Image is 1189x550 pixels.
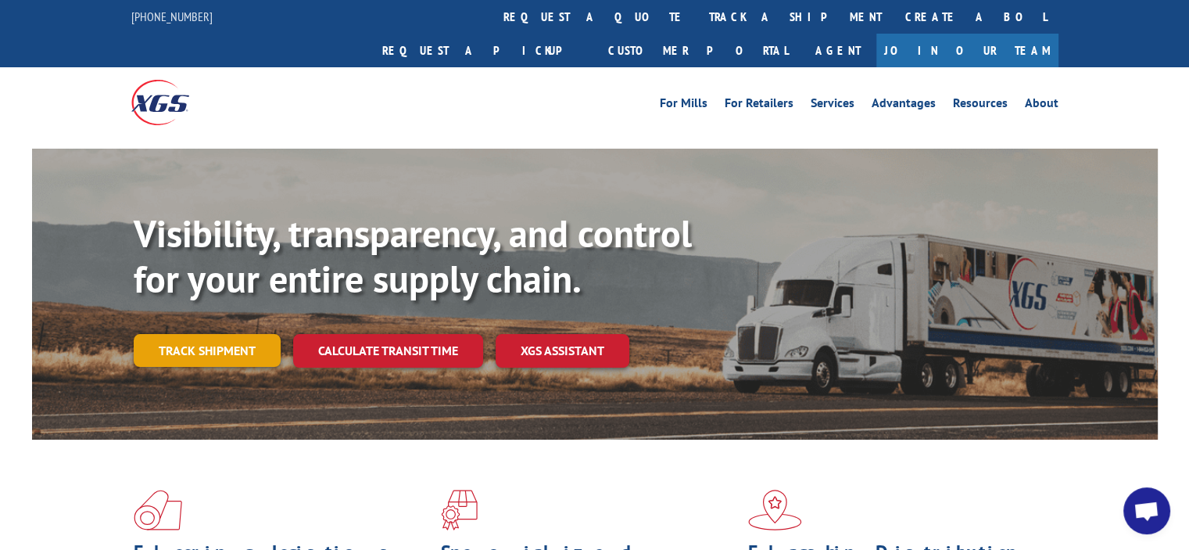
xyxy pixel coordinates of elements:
[872,97,936,114] a: Advantages
[800,34,876,67] a: Agent
[293,334,483,368] a: Calculate transit time
[725,97,793,114] a: For Retailers
[131,9,213,24] a: [PHONE_NUMBER]
[441,490,478,530] img: xgs-icon-focused-on-flooring-red
[1025,97,1058,114] a: About
[371,34,596,67] a: Request a pickup
[660,97,707,114] a: For Mills
[1123,487,1170,534] div: Open chat
[748,490,802,530] img: xgs-icon-flagship-distribution-model-red
[953,97,1008,114] a: Resources
[811,97,854,114] a: Services
[134,209,692,303] b: Visibility, transparency, and control for your entire supply chain.
[496,334,629,368] a: XGS ASSISTANT
[134,334,281,367] a: Track shipment
[876,34,1058,67] a: Join Our Team
[134,490,182,530] img: xgs-icon-total-supply-chain-intelligence-red
[596,34,800,67] a: Customer Portal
